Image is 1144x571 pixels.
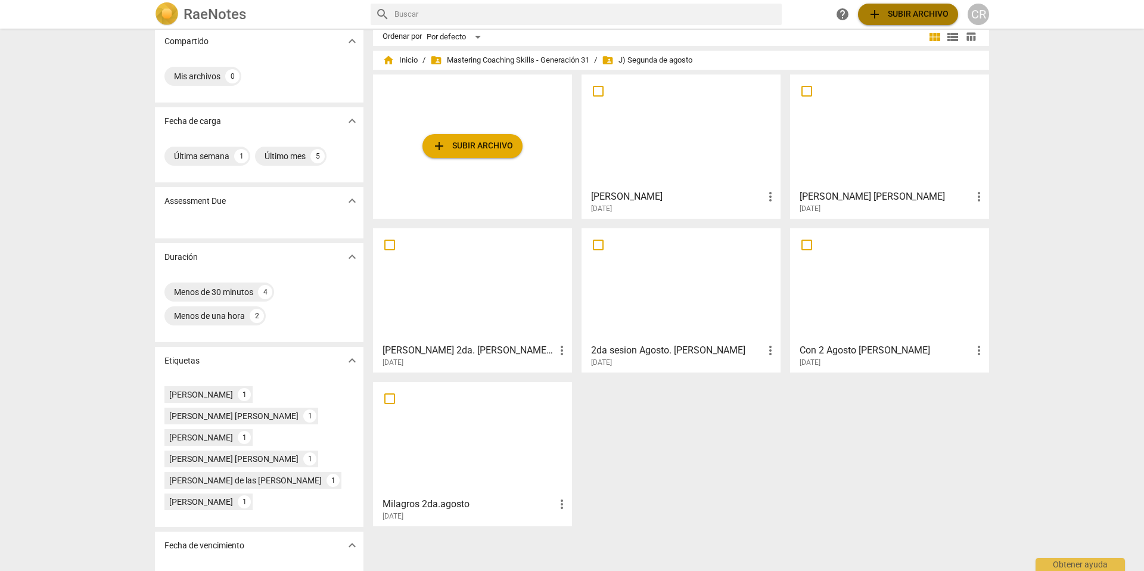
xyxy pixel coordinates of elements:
[422,134,523,158] button: Subir
[310,149,325,163] div: 5
[303,409,316,423] div: 1
[432,139,513,153] span: Subir archivo
[972,190,986,204] span: more_vert
[345,114,359,128] span: expand_more
[225,69,240,83] div: 0
[763,343,778,358] span: more_vert
[184,6,246,23] h2: RaeNotes
[1036,558,1125,571] div: Obtener ayuda
[383,54,418,66] span: Inicio
[591,190,763,204] h3: Sofi Pinasco
[394,5,777,24] input: Buscar
[174,286,253,298] div: Menos de 30 minutos
[965,31,977,42] span: table_chart
[164,539,244,552] p: Fecha de vencimiento
[602,54,692,66] span: J) Segunda de agosto
[174,150,229,162] div: Última semana
[832,4,853,25] a: Obtener ayuda
[169,432,233,443] div: [PERSON_NAME]
[968,4,989,25] button: CR
[155,2,361,26] a: LogoRaeNotes
[343,248,361,266] button: Mostrar más
[383,358,403,368] span: [DATE]
[169,389,233,401] div: [PERSON_NAME]
[345,353,359,368] span: expand_more
[946,30,960,44] span: view_list
[383,343,555,358] h3: Cynthia 2da. Agosto - JA
[375,7,390,21] span: search
[555,343,569,358] span: more_vert
[430,54,442,66] span: folder_shared
[383,32,422,41] div: Ordenar por
[800,343,972,358] h3: Con 2 Agosto IVA Carabetta
[169,496,233,508] div: [PERSON_NAME]
[800,358,820,368] span: [DATE]
[169,410,299,422] div: [PERSON_NAME] [PERSON_NAME]
[972,343,986,358] span: more_vert
[427,27,485,46] div: Por defecto
[962,28,980,46] button: Tabla
[174,70,220,82] div: Mis archivos
[591,204,612,214] span: [DATE]
[432,139,446,153] span: add
[343,536,361,554] button: Mostrar más
[586,79,776,213] a: [PERSON_NAME][DATE]
[265,150,306,162] div: Último mes
[169,453,299,465] div: [PERSON_NAME] [PERSON_NAME]
[555,497,569,511] span: more_vert
[928,30,942,44] span: view_module
[327,474,340,487] div: 1
[238,388,251,401] div: 1
[377,386,568,521] a: Milagros 2da.agosto[DATE]
[345,34,359,48] span: expand_more
[858,4,958,25] button: Subir
[944,28,962,46] button: Lista
[383,54,394,66] span: home
[763,190,778,204] span: more_vert
[868,7,882,21] span: add
[926,28,944,46] button: Cuadrícula
[169,474,322,486] div: [PERSON_NAME] de las [PERSON_NAME]
[794,232,985,367] a: Con 2 Agosto [PERSON_NAME][DATE]
[234,149,248,163] div: 1
[164,251,198,263] p: Duración
[164,115,221,128] p: Fecha de carga
[377,232,568,367] a: [PERSON_NAME] 2da. [PERSON_NAME] - JA[DATE]
[586,232,776,367] a: 2da sesion Agosto. [PERSON_NAME][DATE]
[238,431,251,444] div: 1
[164,35,209,48] p: Compartido
[835,7,850,21] span: help
[343,112,361,130] button: Mostrar más
[343,352,361,370] button: Mostrar más
[174,310,245,322] div: Menos de una hora
[155,2,179,26] img: Logo
[383,497,555,511] h3: Milagros 2da.agosto
[250,309,264,323] div: 2
[343,32,361,50] button: Mostrar más
[591,358,612,368] span: [DATE]
[258,285,272,299] div: 4
[591,343,763,358] h3: 2da sesion Agosto. Maria Mercedes
[164,195,226,207] p: Assessment Due
[868,7,949,21] span: Subir archivo
[345,250,359,264] span: expand_more
[800,204,820,214] span: [DATE]
[602,54,614,66] span: folder_shared
[800,190,972,204] h3: Inés García Montero
[594,56,597,65] span: /
[303,452,316,466] div: 1
[383,511,403,522] span: [DATE]
[430,54,589,66] span: Mastering Coaching Skills - Generación 31
[238,495,251,508] div: 1
[343,192,361,210] button: Mostrar más
[794,79,985,213] a: [PERSON_NAME] [PERSON_NAME][DATE]
[345,194,359,208] span: expand_more
[164,355,200,367] p: Etiquetas
[422,56,425,65] span: /
[345,538,359,553] span: expand_more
